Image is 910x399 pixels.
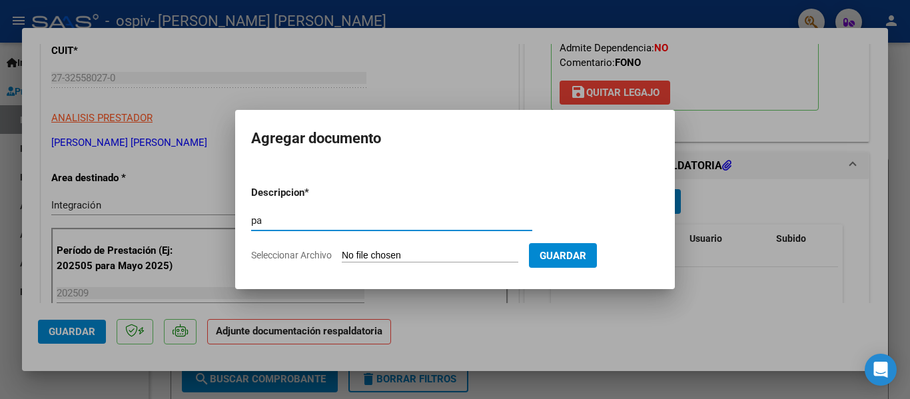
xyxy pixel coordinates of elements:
[251,126,659,151] h2: Agregar documento
[540,250,586,262] span: Guardar
[251,250,332,260] span: Seleccionar Archivo
[865,354,897,386] div: Open Intercom Messenger
[251,185,374,200] p: Descripcion
[529,243,597,268] button: Guardar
